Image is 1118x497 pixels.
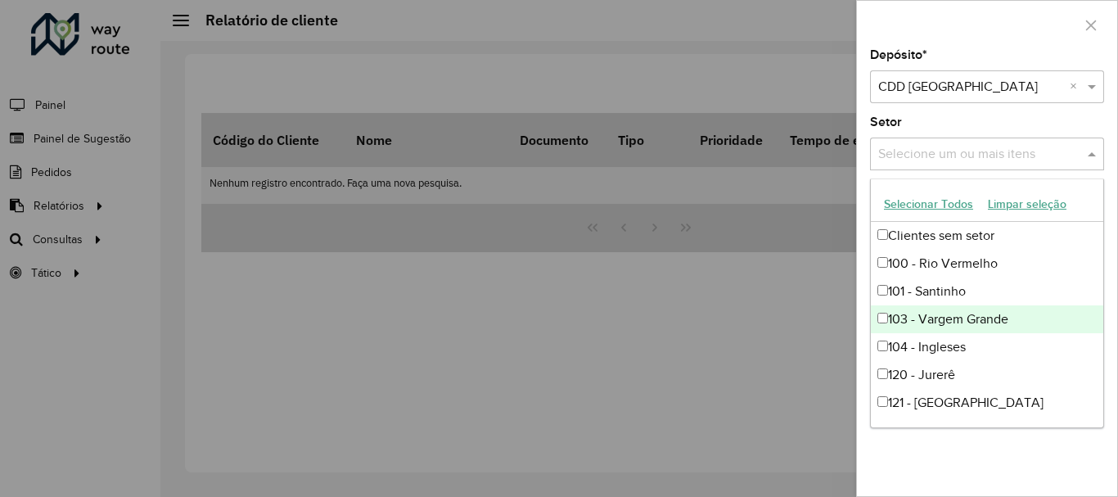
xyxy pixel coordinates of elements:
button: Selecionar Todos [877,192,981,217]
div: 122 - [GEOGRAPHIC_DATA] [871,417,1103,445]
label: Depósito [870,45,927,65]
div: 104 - Ingleses [871,333,1103,361]
div: Clientes sem setor [871,222,1103,250]
div: 101 - Santinho [871,278,1103,305]
div: 103 - Vargem Grande [871,305,1103,333]
div: 120 - Jurerê [871,361,1103,389]
div: 100 - Rio Vermelho [871,250,1103,278]
button: Limpar seleção [981,192,1074,217]
div: 121 - [GEOGRAPHIC_DATA] [871,389,1103,417]
label: Setor [870,112,902,132]
span: Clear all [1070,77,1084,97]
ng-dropdown-panel: Options list [870,178,1104,428]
